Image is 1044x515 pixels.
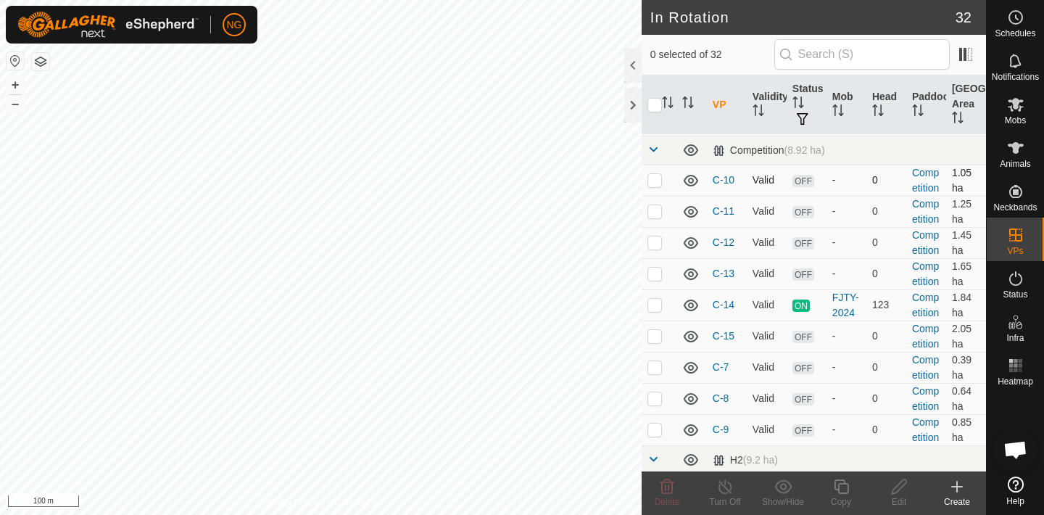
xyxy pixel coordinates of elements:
a: C-15 [713,330,734,342]
a: Competition [912,354,939,381]
input: Search (S) [774,39,950,70]
button: + [7,76,24,94]
p-sorticon: Activate to sort [872,107,884,118]
a: C-12 [713,236,734,248]
td: 1.25 ha [946,196,986,227]
td: Valid [747,227,787,258]
a: Competition [912,323,939,350]
h2: In Rotation [650,9,956,26]
td: 0 [866,227,906,258]
td: Valid [747,258,787,289]
div: - [832,173,861,188]
div: FJTY-2024 [832,290,861,321]
th: VP [707,75,747,135]
span: Neckbands [993,203,1037,212]
div: - [832,360,861,375]
td: 0 [866,414,906,445]
td: 1.05 ha [946,165,986,196]
span: OFF [792,175,814,187]
th: Head [866,75,906,135]
a: Competition [912,198,939,225]
td: 0 [866,321,906,352]
span: Animals [1000,160,1031,168]
div: - [832,266,861,281]
div: Edit [870,495,928,508]
a: Contact Us [335,496,378,509]
div: H2 [713,454,778,466]
div: Create [928,495,986,508]
span: Infra [1006,334,1024,342]
td: Valid [747,196,787,227]
div: - [832,329,861,344]
button: Reset Map [7,52,24,70]
span: Notifications [992,73,1039,81]
span: Delete [655,497,680,507]
p-sorticon: Activate to sort [832,107,844,118]
a: C-13 [713,268,734,279]
th: Paddock [906,75,946,135]
div: Show/Hide [754,495,812,508]
a: C-7 [713,361,729,373]
span: VPs [1007,247,1023,255]
td: 0.39 ha [946,352,986,383]
span: 0 selected of 32 [650,47,774,62]
a: C-10 [713,174,734,186]
td: 0.64 ha [946,383,986,414]
td: Valid [747,289,787,321]
span: NG [227,17,242,33]
td: 1.65 ha [946,258,986,289]
a: Competition [912,416,939,443]
div: - [832,422,861,437]
p-sorticon: Activate to sort [912,107,924,118]
td: Valid [747,414,787,445]
a: Competition [912,385,939,412]
a: Competition [912,167,939,194]
span: Schedules [995,29,1035,38]
th: Mob [826,75,866,135]
span: Status [1003,290,1027,299]
div: - [832,204,861,219]
td: Valid [747,352,787,383]
span: (9.2 ha) [743,454,778,466]
a: Competition [912,260,939,287]
p-sorticon: Activate to sort [952,114,964,125]
th: [GEOGRAPHIC_DATA] Area [946,75,986,135]
span: Heatmap [998,377,1033,386]
a: Privacy Policy [263,496,318,509]
div: Competition [713,144,825,157]
span: OFF [792,268,814,281]
div: Copy [812,495,870,508]
span: 32 [956,7,971,28]
span: (8.92 ha) [784,144,825,156]
td: 0 [866,352,906,383]
td: 0 [866,196,906,227]
div: Open chat [994,428,1037,471]
div: - [832,235,861,250]
a: C-11 [713,205,734,217]
button: Map Layers [32,53,49,70]
a: Competition [912,292,939,318]
td: 1.84 ha [946,289,986,321]
td: 0 [866,258,906,289]
span: OFF [792,237,814,250]
td: Valid [747,165,787,196]
span: OFF [792,206,814,218]
a: C-9 [713,424,729,435]
div: Turn Off [696,495,754,508]
a: C-14 [713,299,734,310]
th: Validity [747,75,787,135]
div: - [832,391,861,406]
p-sorticon: Activate to sort [753,107,764,118]
th: Status [787,75,826,135]
span: OFF [792,424,814,437]
p-sorticon: Activate to sort [682,99,694,110]
span: Help [1006,497,1024,506]
img: Gallagher Logo [17,12,199,38]
td: 1.45 ha [946,227,986,258]
td: 0 [866,165,906,196]
span: OFF [792,393,814,405]
a: Help [987,471,1044,511]
span: ON [792,300,810,312]
td: Valid [747,321,787,352]
p-sorticon: Activate to sort [662,99,674,110]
